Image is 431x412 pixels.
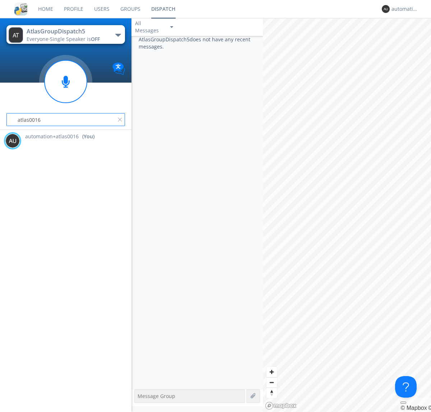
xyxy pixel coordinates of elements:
[131,36,263,389] div: AtlasGroupDispatch5 does not have any recent messages.
[112,63,125,75] img: Translation enabled
[6,25,125,44] button: AtlasGroupDispatch5Everyone·Single Speaker isOFF
[391,5,418,13] div: automation+atlas0016
[267,367,277,377] button: Zoom in
[27,27,107,36] div: AtlasGroupDispatch5
[82,133,94,140] div: (You)
[5,134,20,148] img: 373638.png
[400,402,406,404] button: Toggle attribution
[395,376,417,398] iframe: Toggle Customer Support
[267,377,277,388] button: Zoom out
[400,405,427,411] a: Mapbox
[25,133,79,140] span: automation+atlas0016
[6,113,125,126] input: Search users
[91,36,100,42] span: OFF
[50,36,100,42] span: Single Speaker is
[267,378,277,388] span: Zoom out
[14,3,27,15] img: cddb5a64eb264b2086981ab96f4c1ba7
[170,26,173,28] img: caret-down-sm.svg
[9,27,23,43] img: 373638.png
[135,20,164,34] div: All Messages
[267,388,277,398] button: Reset bearing to north
[27,36,107,43] div: Everyone ·
[265,402,297,410] a: Mapbox logo
[382,5,390,13] img: 373638.png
